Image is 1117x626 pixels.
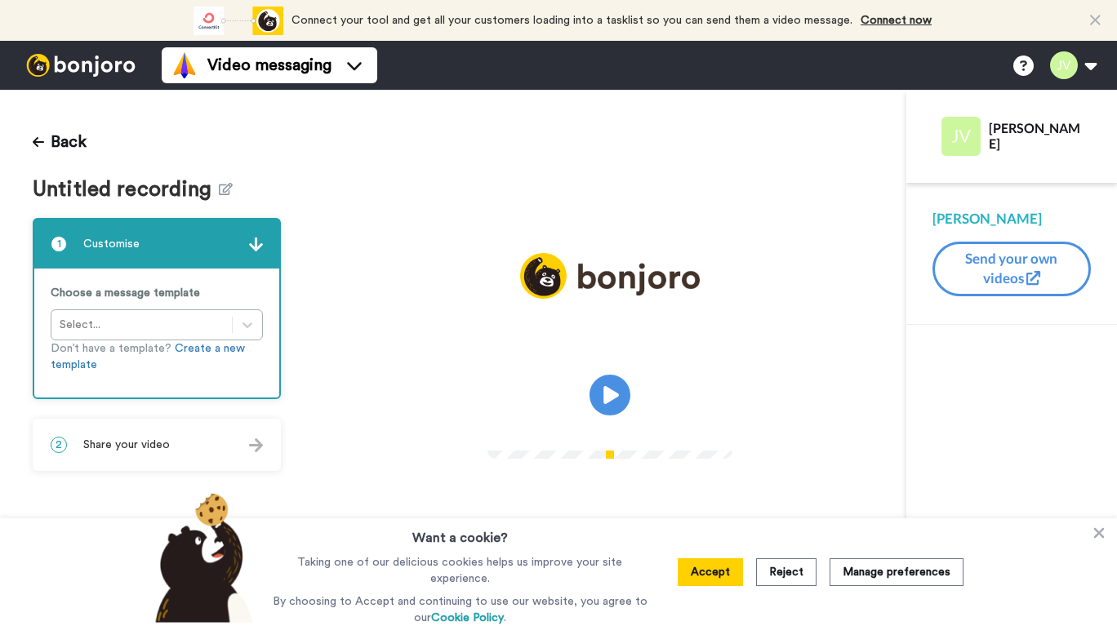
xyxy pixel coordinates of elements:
img: bear-with-cookie.png [140,492,261,623]
p: Don’t have a template? [51,340,263,373]
h3: Want a cookie? [412,518,508,548]
button: Accept [678,558,743,586]
div: animation [194,7,283,35]
img: bj-logo-header-white.svg [20,54,142,77]
img: Profile Image [941,117,981,156]
img: arrow.svg [249,238,263,251]
span: Connect your tool and get all your customers loading into a tasklist so you can send them a video... [291,15,852,26]
p: Taking one of our delicious cookies helps us improve your site experience. [269,554,652,587]
a: Cookie Policy [431,612,504,624]
div: [PERSON_NAME] [989,120,1090,151]
button: Reject [756,558,817,586]
span: Customise [83,236,140,252]
a: Create a new template [51,343,245,371]
p: By choosing to Accept and continuing to use our website, you agree to our . [269,593,652,626]
button: Manage preferences [830,558,963,586]
a: Connect now [861,15,932,26]
button: Send your own videos [932,242,1091,296]
span: 2 [51,437,67,453]
span: 1 [51,236,67,252]
img: vm-color.svg [171,52,198,78]
img: logo_full.png [520,253,700,300]
span: Share your video [83,437,170,453]
button: Back [33,122,87,162]
span: Untitled recording [33,178,219,202]
img: arrow.svg [249,438,263,452]
div: 2Share your video [33,419,281,471]
div: [PERSON_NAME] [932,209,1091,229]
span: Video messaging [207,54,332,77]
img: Full screen [701,420,718,437]
p: Choose a message template [51,285,263,301]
